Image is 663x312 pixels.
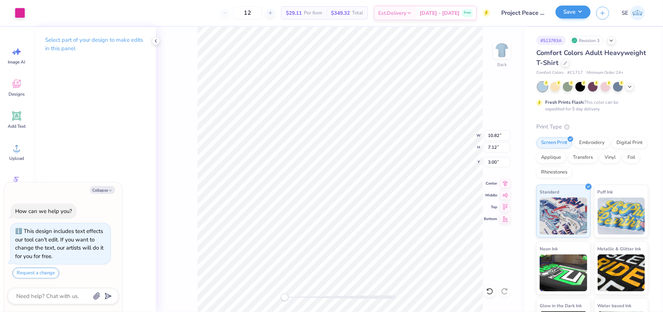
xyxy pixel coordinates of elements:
[570,36,604,45] div: Revision 3
[630,6,645,20] img: Shirley Evaleen B
[612,137,647,148] div: Digital Print
[536,123,648,131] div: Print Type
[598,302,632,309] span: Water based Ink
[536,48,646,67] span: Comfort Colors Adult Heavyweight T-Shirt
[13,268,59,278] button: Request a change
[540,245,558,253] span: Neon Ink
[464,10,471,16] span: Free
[8,91,25,97] span: Designs
[8,59,25,65] span: Image AI
[484,216,497,222] span: Bottom
[598,254,645,291] img: Metallic & Glitter Ink
[536,70,564,76] span: Comfort Colors
[567,70,583,76] span: # C1717
[536,167,572,178] div: Rhinestones
[15,227,103,260] div: This design includes text effects our tool can't edit. If you want to change the text, our artist...
[598,188,613,196] span: Puff Ink
[286,9,302,17] span: $29.11
[281,294,288,301] div: Accessibility label
[420,9,459,17] span: [DATE] - [DATE]
[598,198,645,234] img: Puff Ink
[45,36,144,53] p: Select part of your design to make edits in this panel
[598,245,641,253] span: Metallic & Glitter Ink
[540,198,587,234] img: Standard
[496,6,550,20] input: Untitled Design
[378,9,406,17] span: Est. Delivery
[540,302,582,309] span: Glow in the Dark Ink
[622,9,628,17] span: SE
[587,70,623,76] span: Minimum Order: 24 +
[8,123,25,129] span: Add Text
[15,208,72,215] div: How can we help you?
[574,137,609,148] div: Embroidery
[484,204,497,210] span: Top
[495,43,509,58] img: Back
[556,6,591,18] button: Save
[233,6,262,20] input: – –
[618,6,648,20] a: SE
[568,152,598,163] div: Transfers
[600,152,621,163] div: Vinyl
[331,9,350,17] span: $349.32
[484,181,497,186] span: Center
[623,152,640,163] div: Foil
[9,155,24,161] span: Upload
[540,254,587,291] img: Neon Ink
[536,36,566,45] div: # 513783A
[536,152,566,163] div: Applique
[536,137,572,148] div: Screen Print
[545,99,584,105] strong: Fresh Prints Flash:
[497,61,507,68] div: Back
[484,192,497,198] span: Middle
[304,9,322,17] span: Per Item
[352,9,363,17] span: Total
[545,99,636,112] div: This color can be expedited for 5 day delivery.
[540,188,559,196] span: Standard
[90,186,115,194] button: Collapse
